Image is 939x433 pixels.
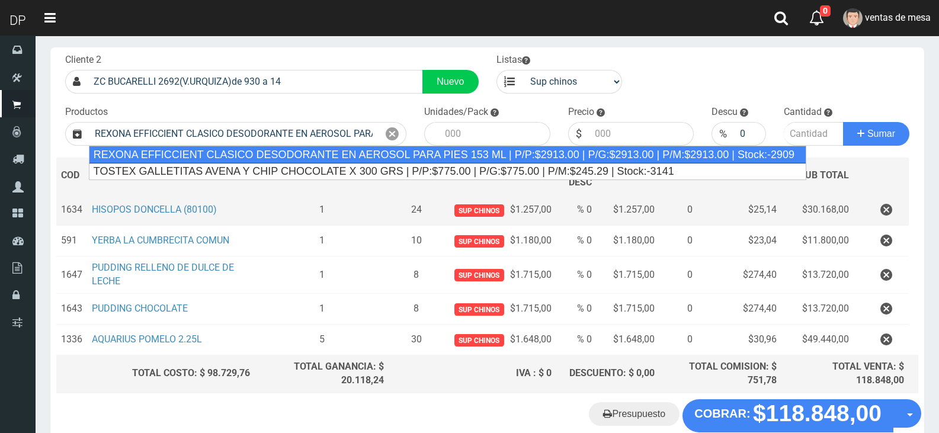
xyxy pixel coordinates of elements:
[444,256,556,294] td: $1.715,00
[568,105,594,119] label: Precio
[393,367,551,380] div: IVA : $ 0
[389,325,444,355] td: 30
[255,256,389,294] td: 1
[56,158,87,195] th: COD
[664,360,776,387] div: TOTAL COMISION: $ 751,78
[444,226,556,256] td: $1.180,00
[92,333,202,345] a: AQUARIUS POMELO 2.25L
[697,325,781,355] td: $30,96
[781,294,854,325] td: $13.720,00
[89,146,806,163] div: REXONA EFFICCIENT CLASICO DESODORANTE EN AEROSOL PARA PIES 153 ML | P/P:$2913.00 | P/G:$2913.00 |...
[389,226,444,256] td: 10
[88,70,423,94] input: Consumidor Final
[694,407,750,420] strong: COBRAR:
[444,294,556,325] td: $1.715,00
[753,400,882,426] strong: $118.848,00
[454,269,504,281] span: Sup chinos
[87,158,255,195] th: DES
[389,294,444,325] td: 8
[444,194,556,226] td: $1.257,00
[781,256,854,294] td: $13.720,00
[439,122,550,146] input: 000
[843,122,909,146] button: Sumar
[589,402,680,426] a: Presupuesto
[781,226,854,256] td: $11.800,00
[597,256,659,294] td: $1.715,00
[56,294,87,325] td: 1643
[56,226,87,256] td: 591
[781,325,854,355] td: $49.440,00
[92,262,234,287] a: PUDDING RELLENO DE DULCE DE LECHE
[843,8,863,28] img: User Image
[712,105,738,119] label: Descu
[597,194,659,226] td: $1.257,00
[56,325,87,355] td: 1336
[556,294,597,325] td: % 0
[496,53,530,67] label: Listas
[444,325,556,355] td: $1.648,00
[556,194,597,226] td: % 0
[255,325,389,355] td: 5
[597,294,659,325] td: $1.715,00
[92,235,229,246] a: YERBA LA CUMBRECITA COMUN
[56,256,87,294] td: 1647
[597,226,659,256] td: $1.180,00
[255,294,389,325] td: 1
[556,256,597,294] td: % 0
[799,169,849,182] span: SUB TOTAL
[569,163,592,188] span: % DESC
[259,360,384,387] div: TOTAL GANANCIA: $ 20.118,24
[56,194,87,226] td: 1634
[422,70,478,94] a: Nuevo
[92,303,188,314] a: PUDDING CHOCOLATE
[659,325,697,355] td: 0
[682,399,893,432] button: COBRAR: $118.848,00
[89,163,806,179] div: TOSTEX GALLETITAS AVENA Y CHIP CHOCOLATE X 300 GRS | P/P:$775.00 | P/G:$775.00 | P/M:$245.29 | St...
[784,122,844,146] input: Cantidad
[659,194,697,226] td: 0
[734,122,765,146] input: 000
[61,367,250,380] div: TOTAL COSTO: $ 98.729,76
[65,53,101,67] label: Cliente 2
[784,105,822,119] label: Cantidad
[454,235,504,248] span: Sup chinos
[659,226,697,256] td: 0
[92,204,217,215] a: HISOPOS DONCELLA (80100)
[597,325,659,355] td: $1.648,00
[781,194,854,226] td: $30.168,00
[589,122,694,146] input: 000
[556,325,597,355] td: % 0
[389,256,444,294] td: 8
[697,256,781,294] td: $274,40
[568,122,589,146] div: $
[89,122,379,146] input: Introduzca el nombre del producto
[865,12,931,23] span: ventas de mesa
[454,334,504,347] span: Sup chinos
[659,294,697,325] td: 0
[424,105,488,119] label: Unidades/Pack
[820,5,831,17] span: 0
[454,204,504,217] span: Sup chinos
[659,256,697,294] td: 0
[697,294,781,325] td: $274,40
[556,226,597,256] td: % 0
[65,105,108,119] label: Productos
[867,129,895,139] span: Sumar
[255,194,389,226] td: 1
[389,194,444,226] td: 24
[561,367,655,380] div: DESCUENTO: $ 0,00
[786,360,904,387] div: TOTAL VENTA: $ 118.848,00
[712,122,734,146] div: %
[454,303,504,316] span: Sup chinos
[697,226,781,256] td: $23,04
[255,226,389,256] td: 1
[697,194,781,226] td: $25,14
